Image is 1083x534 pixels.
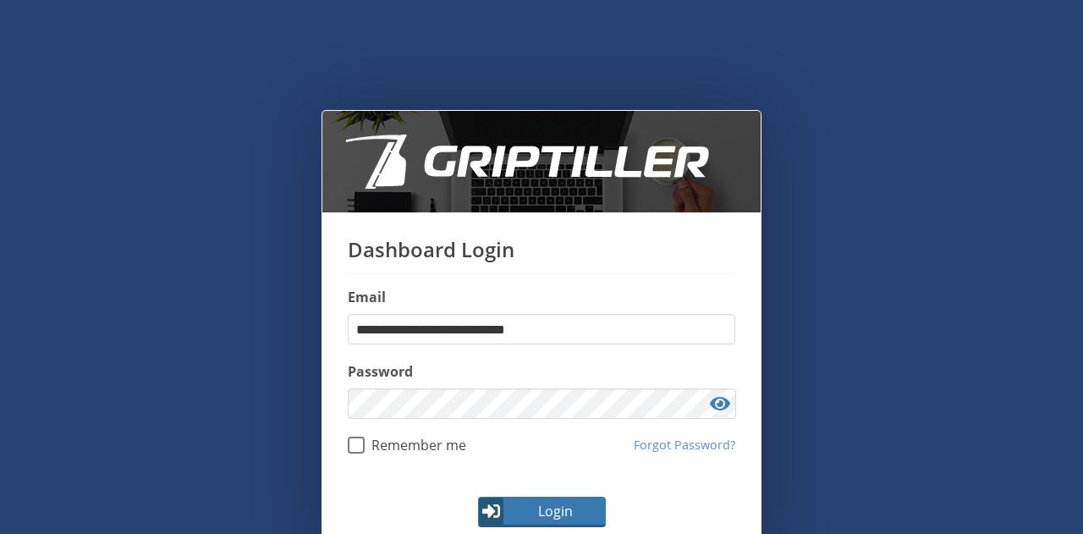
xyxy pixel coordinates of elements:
span: Remember me [365,437,466,454]
span: Login [506,501,604,521]
label: Email [348,287,735,307]
button: Login [478,497,606,527]
a: Forgot Password? [634,436,735,454]
label: Password [348,361,735,382]
h1: Dashboard Login [348,238,735,274]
